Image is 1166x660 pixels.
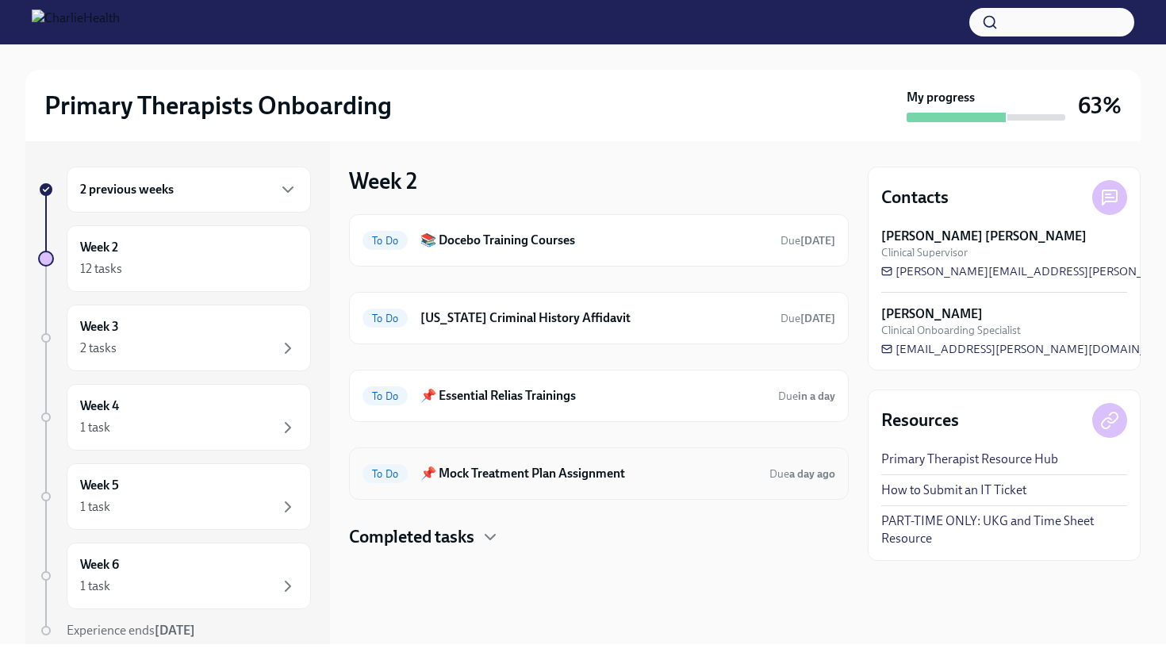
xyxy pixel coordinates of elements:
h6: 2 previous weeks [80,181,174,198]
a: Week 32 tasks [38,305,311,371]
span: Experience ends [67,623,195,638]
a: Primary Therapist Resource Hub [881,451,1058,468]
h6: Week 6 [80,556,119,574]
strong: My progress [907,89,975,106]
span: To Do [362,390,408,402]
h6: Week 2 [80,239,118,256]
span: To Do [362,468,408,480]
a: PART-TIME ONLY: UKG and Time Sheet Resource [881,512,1127,547]
div: 2 previous weeks [67,167,311,213]
strong: [DATE] [800,312,835,325]
h6: 📌 Essential Relias Trainings [420,387,765,405]
div: 1 task [80,577,110,595]
span: To Do [362,313,408,324]
h6: Week 4 [80,397,119,415]
a: To Do📌 Essential Relias TrainingsDuein a day [362,383,835,409]
span: Clinical Onboarding Specialist [881,323,1021,338]
span: August 17th, 2025 09:00 [781,311,835,326]
strong: [DATE] [155,623,195,638]
strong: [DATE] [800,234,835,247]
span: To Do [362,235,408,247]
h2: Primary Therapists Onboarding [44,90,392,121]
h4: Completed tasks [349,525,474,549]
div: 12 tasks [80,260,122,278]
a: Week 41 task [38,384,311,451]
div: 2 tasks [80,340,117,357]
a: Week 61 task [38,543,311,609]
h4: Contacts [881,186,949,209]
h6: Week 3 [80,318,119,336]
div: 1 task [80,419,110,436]
h6: [US_STATE] Criminal History Affidavit [420,309,768,327]
strong: in a day [798,389,835,403]
span: Due [781,234,835,247]
div: 1 task [80,498,110,516]
span: Due [778,389,835,403]
a: How to Submit an IT Ticket [881,482,1026,499]
a: To Do📌 Mock Treatment Plan AssignmentDuea day ago [362,461,835,486]
a: Week 51 task [38,463,311,530]
span: Clinical Supervisor [881,245,968,260]
span: August 18th, 2025 09:00 [778,389,835,404]
h4: Resources [881,409,959,432]
a: To Do[US_STATE] Criminal History AffidavitDue[DATE] [362,305,835,331]
img: CharlieHealth [32,10,120,35]
span: August 15th, 2025 09:00 [769,466,835,482]
a: Week 212 tasks [38,225,311,292]
h3: Week 2 [349,167,417,195]
h6: Week 5 [80,477,119,494]
div: Completed tasks [349,525,849,549]
strong: [PERSON_NAME] [PERSON_NAME] [881,228,1087,245]
span: Due [781,312,835,325]
h3: 63% [1078,91,1122,120]
span: August 19th, 2025 09:00 [781,233,835,248]
h6: 📚 Docebo Training Courses [420,232,768,249]
strong: [PERSON_NAME] [881,305,983,323]
span: Due [769,467,835,481]
strong: a day ago [789,467,835,481]
h6: 📌 Mock Treatment Plan Assignment [420,465,757,482]
a: To Do📚 Docebo Training CoursesDue[DATE] [362,228,835,253]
